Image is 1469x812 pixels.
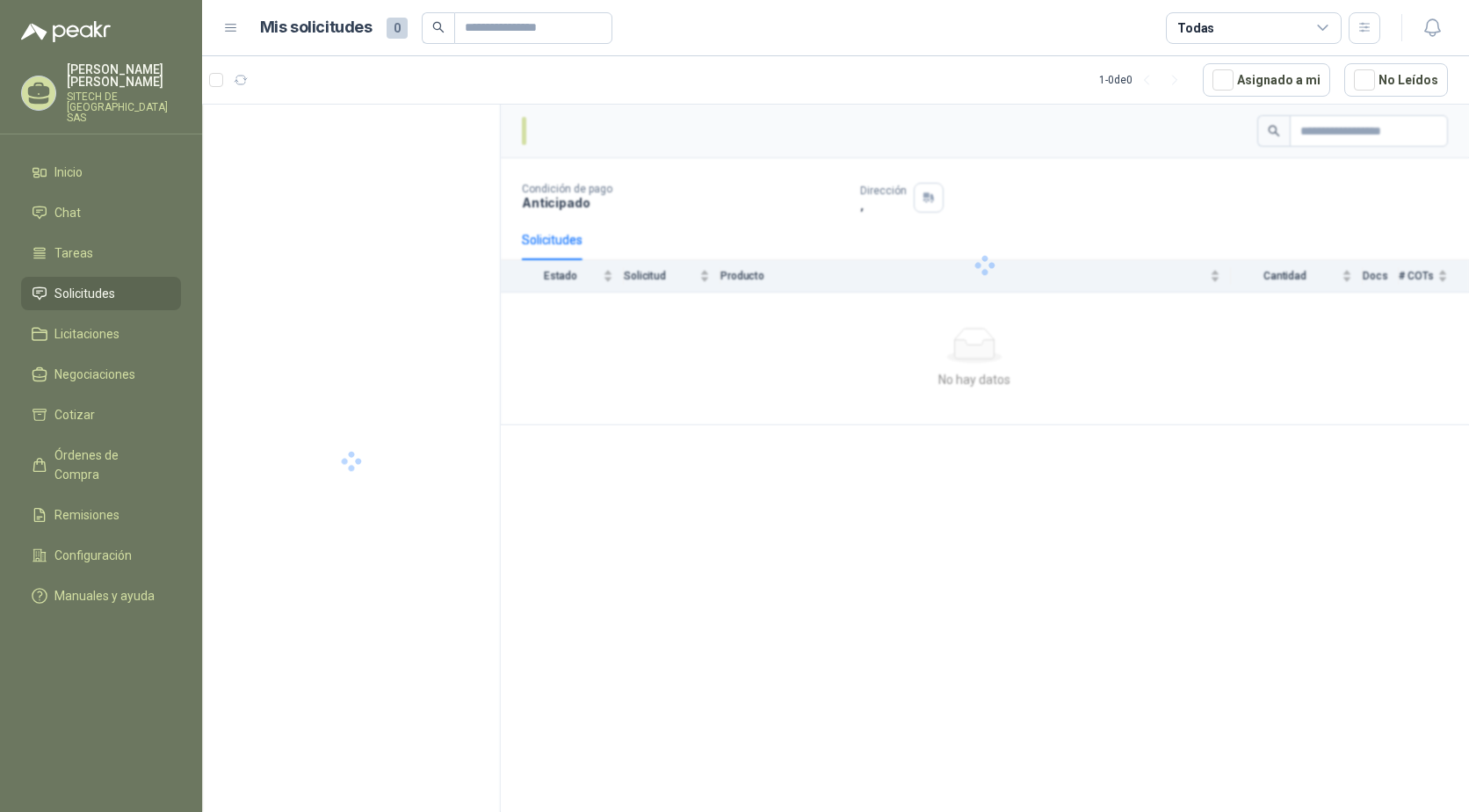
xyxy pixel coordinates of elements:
[54,586,155,605] span: Manuales y ayuda
[67,91,181,123] p: SITECH DE [GEOGRAPHIC_DATA] SAS
[432,21,445,33] span: search
[54,405,95,424] span: Cotizar
[21,156,181,189] a: Inicio
[21,439,181,491] a: Órdenes de Compra
[21,21,111,42] img: Logo peakr
[21,317,181,351] a: Licitaciones
[387,18,408,39] span: 0
[21,236,181,270] a: Tareas
[1203,63,1330,97] button: Asignado a mi
[54,505,119,525] span: Remisiones
[21,398,181,431] a: Cotizar
[54,203,81,222] span: Chat
[54,324,119,344] span: Licitaciones
[21,498,181,532] a: Remisiones
[54,546,132,565] span: Configuración
[1099,66,1189,94] div: 1 - 0 de 0
[1177,18,1214,38] div: Todas
[21,277,181,310] a: Solicitudes
[67,63,181,88] p: [PERSON_NAME] [PERSON_NAME]
[21,579,181,613] a: Manuales y ayuda
[54,163,83,182] span: Inicio
[21,358,181,391] a: Negociaciones
[54,446,164,484] span: Órdenes de Compra
[260,15,373,40] h1: Mis solicitudes
[1344,63,1448,97] button: No Leídos
[54,284,115,303] span: Solicitudes
[21,539,181,572] a: Configuración
[21,196,181,229] a: Chat
[54,243,93,263] span: Tareas
[54,365,135,384] span: Negociaciones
